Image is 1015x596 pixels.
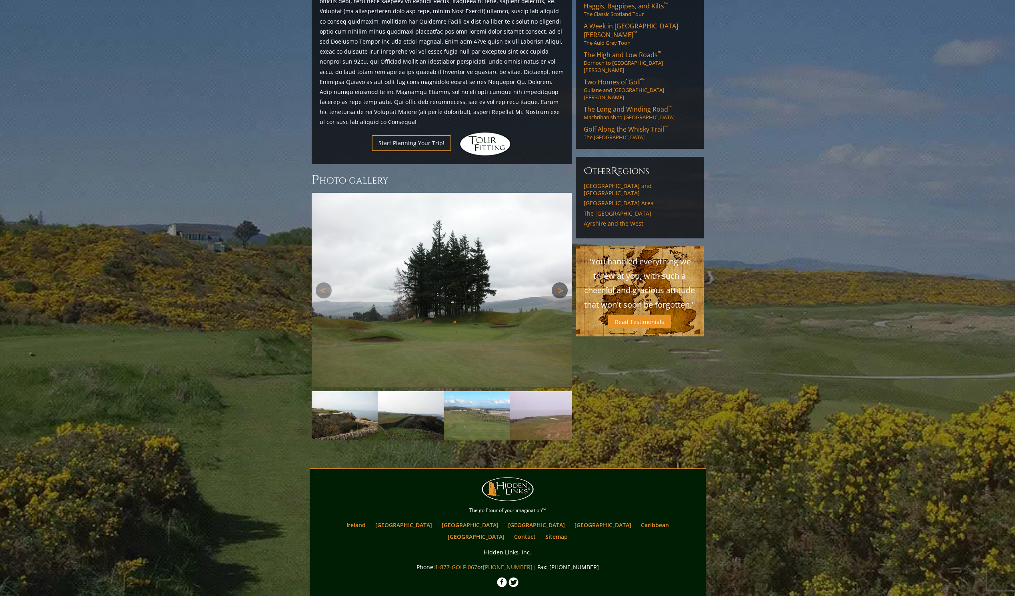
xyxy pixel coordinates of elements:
a: Golf Along the Whisky Trail™The [GEOGRAPHIC_DATA] [584,125,696,141]
a: [GEOGRAPHIC_DATA] [504,519,569,531]
span: R [611,165,618,178]
span: The Long and Winding Road [584,105,672,114]
a: The High and Low Roads™Dornoch to [GEOGRAPHIC_DATA][PERSON_NAME] [584,50,696,74]
a: Read Testimonials [608,315,671,328]
span: Two Homes of Golf [584,78,645,86]
a: Caribbean [637,519,673,531]
img: Twitter [509,577,519,587]
a: Start Planning Your Trip! [372,135,451,151]
a: The Long and Winding Road™Machrihanish to [GEOGRAPHIC_DATA] [584,105,696,121]
sup: ™ [641,77,645,84]
sup: ™ [658,50,661,56]
img: Hidden Links [459,132,511,156]
a: Ireland [342,519,370,531]
a: A Week in [GEOGRAPHIC_DATA][PERSON_NAME]™The Auld Grey Toon [584,22,696,46]
a: [GEOGRAPHIC_DATA] Area [584,200,696,207]
p: Hidden Links, Inc. [312,547,704,557]
a: Next [552,282,568,298]
a: [PHONE_NUMBER] [483,563,533,571]
sup: ™ [664,1,668,8]
a: [GEOGRAPHIC_DATA] and [GEOGRAPHIC_DATA] [584,182,696,196]
a: Ayrshire and the West [584,220,696,227]
p: Phone: or | Fax: [PHONE_NUMBER] [312,562,704,572]
sup: ™ [633,30,637,36]
span: O [584,165,593,178]
span: Golf Along the Whisky Trail [584,125,668,134]
h3: Photo Gallery [312,172,572,188]
a: [GEOGRAPHIC_DATA] [571,519,635,531]
a: [GEOGRAPHIC_DATA] [438,519,502,531]
a: Sitemap [541,531,572,542]
span: A Week in [GEOGRAPHIC_DATA][PERSON_NAME] [584,22,678,39]
span: The High and Low Roads [584,50,661,59]
a: Previous [316,282,332,298]
a: Two Homes of Golf™Gullane and [GEOGRAPHIC_DATA][PERSON_NAME] [584,78,696,101]
span: Haggis, Bagpipes, and Kilts [584,2,668,10]
a: Haggis, Bagpipes, and Kilts™The Classic Scotland Tour [584,2,696,18]
a: Contact [510,531,540,542]
h6: ther egions [584,165,696,178]
a: [GEOGRAPHIC_DATA] [444,531,509,542]
sup: ™ [668,104,672,111]
a: The [GEOGRAPHIC_DATA] [584,210,696,217]
img: Facebook [497,577,507,587]
p: The golf tour of your imagination™ [312,506,704,515]
sup: ™ [664,124,668,131]
a: [GEOGRAPHIC_DATA] [371,519,436,531]
a: 1-877-GOLF-067 [435,563,477,571]
p: "You handled everything we threw at you, with such a cheerful and gracious attitude that won't so... [584,254,696,312]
